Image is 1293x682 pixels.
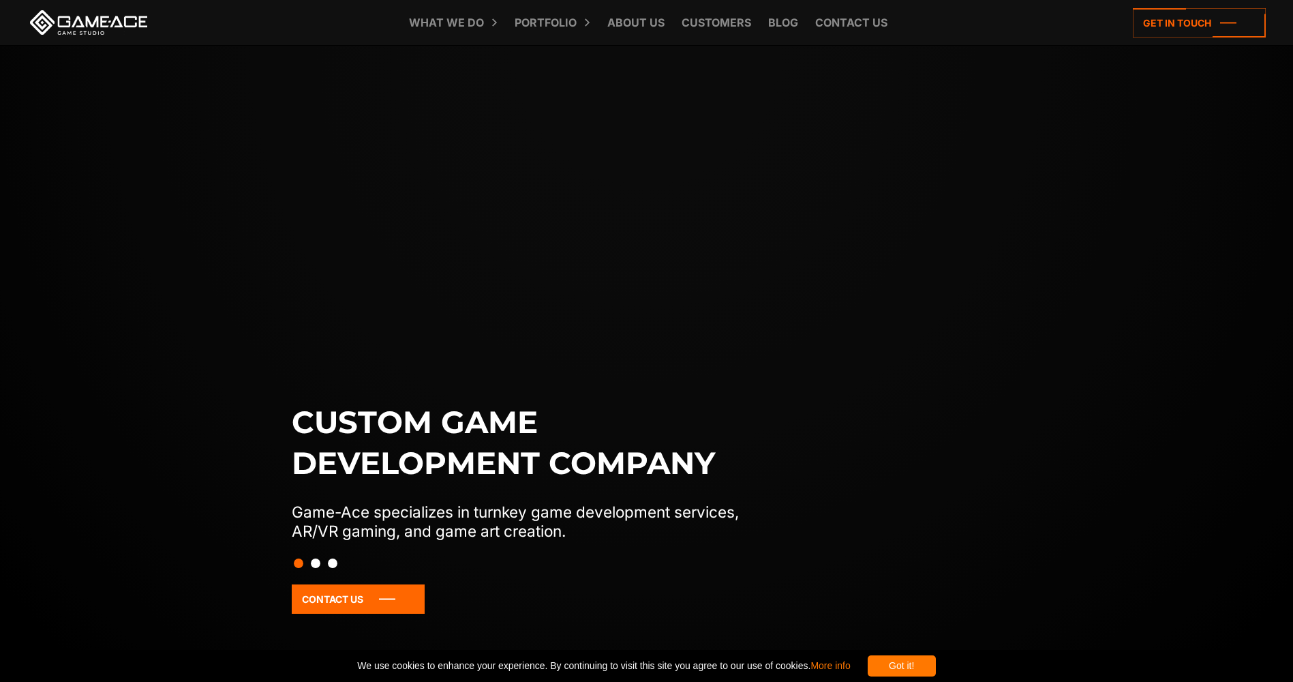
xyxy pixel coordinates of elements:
button: Slide 2 [311,552,320,575]
a: More info [810,660,850,671]
a: Get in touch [1133,8,1266,38]
p: Game-Ace specializes in turnkey game development services, AR/VR gaming, and game art creation. [292,503,767,541]
span: We use cookies to enhance your experience. By continuing to visit this site you agree to our use ... [357,655,850,677]
a: Contact Us [292,584,425,614]
h1: Custom game development company [292,402,767,484]
button: Slide 1 [294,552,303,575]
button: Slide 3 [328,552,337,575]
div: Got it! [868,655,936,677]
